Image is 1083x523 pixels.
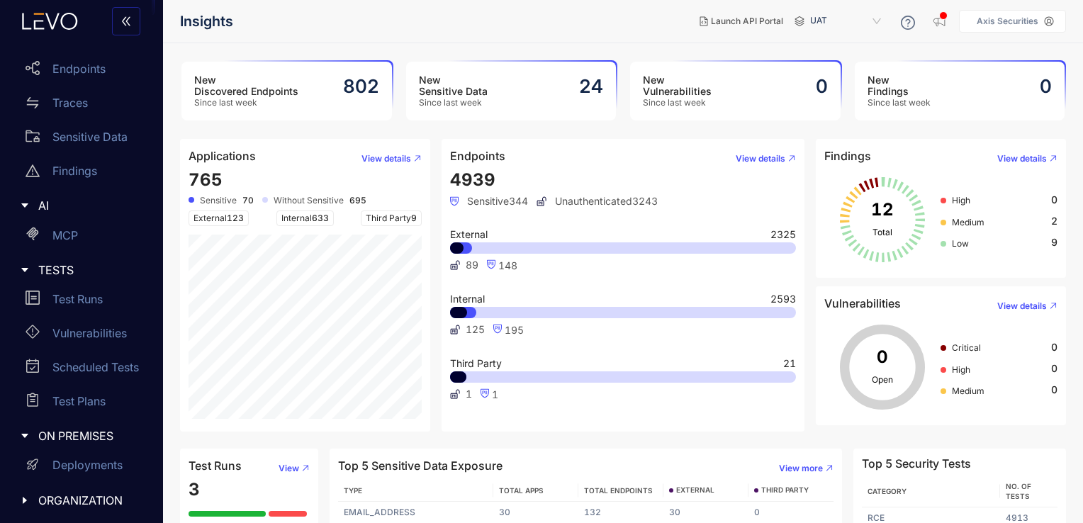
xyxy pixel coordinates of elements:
[52,293,103,305] p: Test Runs
[20,201,30,210] span: caret-right
[14,89,155,123] a: Traces
[38,199,143,212] span: AI
[770,294,796,304] span: 2593
[267,457,310,480] button: View
[450,169,495,190] span: 4939
[52,395,106,407] p: Test Plans
[1006,482,1031,500] span: No. of Tests
[194,74,298,97] h3: New Discovered Endpoints
[350,147,422,170] button: View details
[986,147,1057,170] button: View details
[450,294,485,304] span: Internal
[227,213,244,223] span: 123
[52,62,106,75] p: Endpoints
[419,74,488,97] h3: New Sensitive Data
[643,74,712,97] h3: New Vulnerabilities
[14,387,155,421] a: Test Plans
[312,213,329,223] span: 633
[466,388,472,400] span: 1
[9,191,155,220] div: AI
[688,10,795,33] button: Launch API Portal
[783,359,796,369] span: 21
[868,487,907,495] span: Category
[450,230,488,240] span: External
[499,486,544,495] span: TOTAL APPS
[38,429,143,442] span: ON PREMISES
[52,229,78,242] p: MCP
[997,301,1047,311] span: View details
[20,431,30,441] span: caret-right
[724,147,796,170] button: View details
[450,359,502,369] span: Third Party
[952,386,984,396] span: Medium
[1051,384,1057,395] span: 0
[361,210,422,226] span: Third Party
[868,74,931,97] h3: New Findings
[343,76,379,97] h2: 802
[466,324,485,335] span: 125
[279,463,299,473] span: View
[189,210,249,226] span: External
[466,259,478,271] span: 89
[868,98,931,108] span: Since last week
[9,485,155,515] div: ORGANIZATION
[52,130,128,143] p: Sensitive Data
[1051,194,1057,206] span: 0
[768,457,834,480] button: View more
[711,16,783,26] span: Launch API Portal
[505,324,524,336] span: 195
[779,463,823,473] span: View more
[1051,237,1057,248] span: 9
[14,285,155,319] a: Test Runs
[584,486,653,495] span: TOTAL ENDPOINTS
[20,265,30,275] span: caret-right
[862,457,971,470] h4: Top 5 Security Tests
[824,150,871,162] h4: Findings
[9,255,155,285] div: TESTS
[194,98,298,108] span: Since last week
[952,195,970,206] span: High
[952,364,970,375] span: High
[450,196,528,207] span: Sensitive 344
[419,98,488,108] span: Since last week
[1051,215,1057,227] span: 2
[189,169,223,190] span: 765
[349,196,366,206] b: 695
[120,16,132,28] span: double-left
[276,210,334,226] span: Internal
[770,230,796,240] span: 2325
[676,486,714,495] span: EXTERNAL
[38,494,143,507] span: ORGANIZATION
[810,10,884,33] span: UAT
[986,295,1057,317] button: View details
[242,196,254,206] b: 70
[338,459,503,472] h4: Top 5 Sensitive Data Exposure
[952,217,984,227] span: Medium
[361,154,411,164] span: View details
[14,55,155,89] a: Endpoints
[52,96,88,109] p: Traces
[14,157,155,191] a: Findings
[736,154,785,164] span: View details
[643,98,712,108] span: Since last week
[952,238,969,249] span: Low
[411,213,417,223] span: 9
[537,196,658,207] span: Unauthenticated 3243
[200,196,237,206] span: Sensitive
[1051,342,1057,353] span: 0
[189,479,200,500] span: 3
[52,459,123,471] p: Deployments
[952,342,981,353] span: Critical
[997,154,1047,164] span: View details
[180,13,233,30] span: Insights
[14,123,155,157] a: Sensitive Data
[498,259,517,271] span: 148
[52,327,127,339] p: Vulnerabilities
[274,196,344,206] span: Without Sensitive
[38,264,143,276] span: TESTS
[52,361,139,373] p: Scheduled Tests
[14,451,155,485] a: Deployments
[189,150,256,162] h4: Applications
[26,164,40,178] span: warning
[344,486,362,495] span: TYPE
